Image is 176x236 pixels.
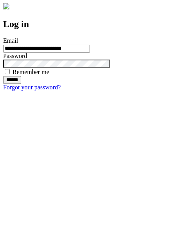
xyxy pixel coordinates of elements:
[3,3,9,9] img: logo-4e3dc11c47720685a147b03b5a06dd966a58ff35d612b21f08c02c0306f2b779.png
[3,37,18,44] label: Email
[3,53,27,59] label: Password
[3,19,173,29] h2: Log in
[3,84,61,91] a: Forgot your password?
[13,69,49,75] label: Remember me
